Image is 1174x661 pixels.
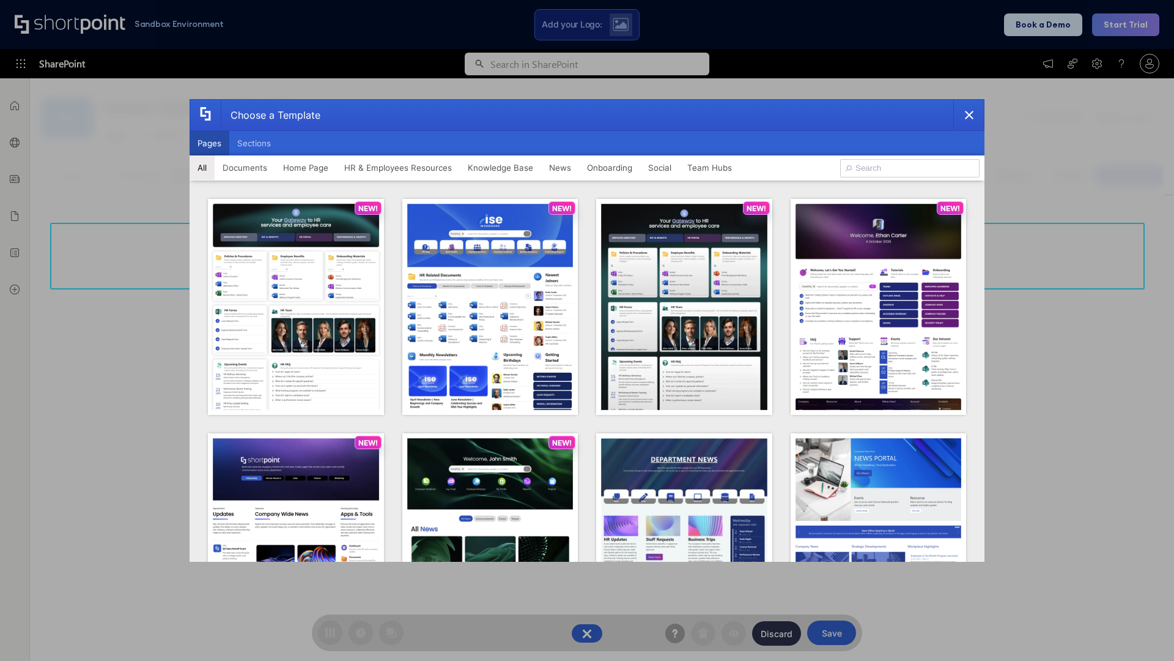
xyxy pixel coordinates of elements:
p: NEW! [747,204,766,213]
button: Home Page [275,155,336,180]
input: Search [840,159,980,177]
p: NEW! [552,204,572,213]
button: Documents [215,155,275,180]
p: NEW! [358,204,378,213]
button: Sections [229,131,279,155]
div: template selector [190,99,984,562]
button: All [190,155,215,180]
button: Knowledge Base [460,155,541,180]
p: NEW! [940,204,960,213]
div: Choose a Template [221,100,320,130]
iframe: Chat Widget [954,519,1174,661]
p: NEW! [552,438,572,447]
button: Social [640,155,679,180]
button: Onboarding [579,155,640,180]
p: NEW! [358,438,378,447]
button: HR & Employees Resources [336,155,460,180]
button: Pages [190,131,229,155]
button: News [541,155,579,180]
button: Team Hubs [679,155,740,180]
